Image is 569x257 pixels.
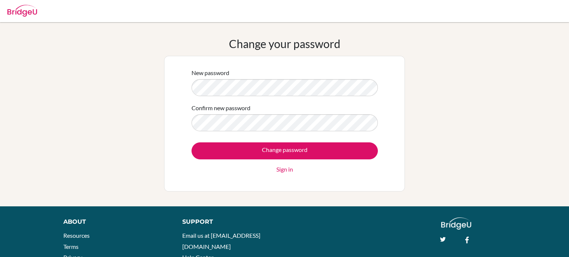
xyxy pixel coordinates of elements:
label: New password [192,68,229,77]
a: Sign in [276,165,293,174]
img: logo_white@2x-f4f0deed5e89b7ecb1c2cc34c3e3d731f90f0f143d5ea2071677605dd97b5244.png [441,217,471,230]
h1: Change your password [229,37,340,50]
div: About [63,217,166,226]
label: Confirm new password [192,104,250,112]
img: Bridge-U [7,5,37,17]
a: Email us at [EMAIL_ADDRESS][DOMAIN_NAME] [182,232,260,250]
a: Resources [63,232,90,239]
a: Terms [63,243,79,250]
input: Change password [192,142,378,159]
div: Support [182,217,277,226]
